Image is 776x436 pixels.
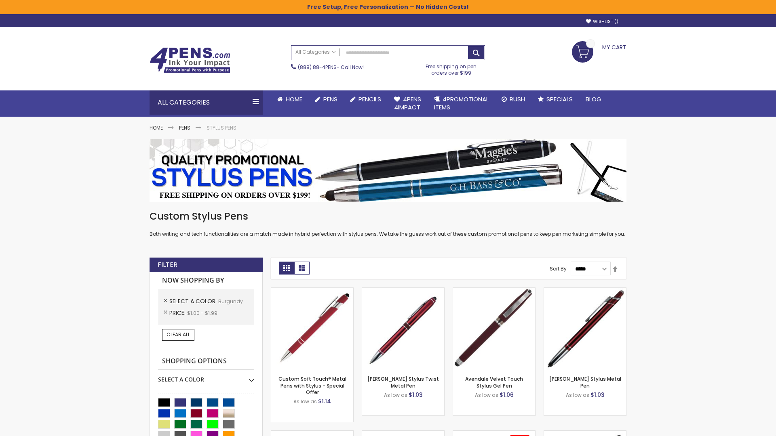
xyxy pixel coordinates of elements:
a: Blog [579,90,608,108]
a: Clear All [162,329,194,340]
span: $1.06 [500,391,514,399]
span: Price [169,309,187,317]
a: Pens [309,90,344,108]
span: Pens [323,95,337,103]
a: All Categories [291,46,340,59]
span: $1.14 [318,397,331,405]
label: Sort By [550,265,567,272]
div: Both writing and tech functionalities are a match made in hybrid perfection with stylus pens. We ... [150,210,626,238]
img: Colter Stylus Twist Metal Pen-Burgundy [362,288,444,370]
span: Home [286,95,302,103]
a: Specials [531,90,579,108]
div: Free shipping on pen orders over $199 [418,60,485,76]
span: Specials [546,95,573,103]
span: All Categories [295,49,336,55]
h1: Custom Stylus Pens [150,210,626,223]
div: All Categories [150,90,263,115]
a: Pens [179,124,190,131]
img: Olson Stylus Metal Pen-Burgundy [544,288,626,370]
span: $1.00 - $1.99 [187,310,217,317]
a: Olson Stylus Metal Pen-Burgundy [544,287,626,294]
span: As low as [566,392,589,398]
a: Home [271,90,309,108]
a: 4PROMOTIONALITEMS [428,90,495,117]
img: 4Pens Custom Pens and Promotional Products [150,47,230,73]
a: Pencils [344,90,388,108]
span: Pencils [358,95,381,103]
strong: Filter [158,260,177,269]
span: Blog [586,95,601,103]
a: Wishlist [586,19,618,25]
img: Stylus Pens [150,139,626,202]
span: Clear All [167,331,190,338]
span: Select A Color [169,297,218,305]
span: 4Pens 4impact [394,95,421,111]
span: Burgundy [218,298,243,305]
span: 4PROMOTIONAL ITEMS [434,95,489,111]
span: As low as [293,398,317,405]
strong: Now Shopping by [158,272,254,289]
div: Select A Color [158,370,254,384]
a: (888) 88-4PENS [298,64,337,71]
span: - Call Now! [298,64,364,71]
a: 4Pens4impact [388,90,428,117]
img: Custom Soft Touch® Metal Pens with Stylus-Burgundy [271,288,353,370]
span: As low as [384,392,407,398]
a: Colter Stylus Twist Metal Pen-Burgundy [362,287,444,294]
strong: Stylus Pens [207,124,236,131]
strong: Grid [279,262,294,275]
span: $1.03 [590,391,605,399]
a: Avendale Velvet Touch Stylus Gel Pen [465,375,523,389]
a: Rush [495,90,531,108]
a: Home [150,124,163,131]
img: Avendale Velvet Touch Stylus Gel Pen-Burgundy [453,288,535,370]
span: $1.03 [409,391,423,399]
a: Avendale Velvet Touch Stylus Gel Pen-Burgundy [453,287,535,294]
a: [PERSON_NAME] Stylus Twist Metal Pen [367,375,439,389]
a: Custom Soft Touch® Metal Pens with Stylus - Special Offer [278,375,346,395]
strong: Shopping Options [158,353,254,370]
a: Custom Soft Touch® Metal Pens with Stylus-Burgundy [271,287,353,294]
a: [PERSON_NAME] Stylus Metal Pen [549,375,621,389]
span: As low as [475,392,498,398]
span: Rush [510,95,525,103]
